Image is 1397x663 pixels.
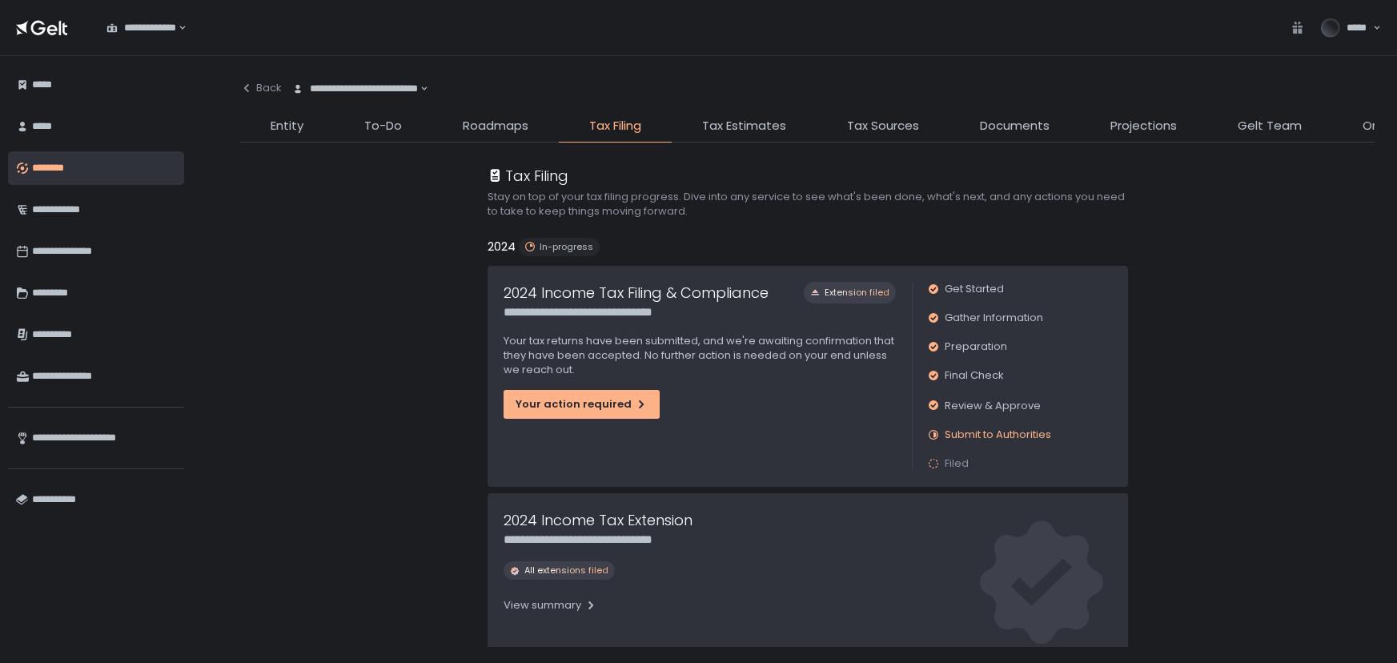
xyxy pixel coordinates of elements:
span: Roadmaps [463,117,528,135]
h2: 2024 [488,238,516,256]
p: Your tax returns have been submitted, and we're awaiting confirmation that they have been accepte... [504,334,896,377]
span: Review & Approve [945,398,1041,413]
div: Tax Filing [488,165,568,187]
span: Get Started [945,282,1004,296]
span: Preparation [945,340,1007,354]
input: Search for option [176,20,177,36]
input: Search for option [418,81,419,97]
button: View summary [504,593,597,618]
h2: Stay on top of your tax filing progress. Dive into any service to see what's been done, what's ne... [488,190,1128,219]
span: Tax Estimates [702,117,786,135]
h1: 2024 Income Tax Extension [504,509,692,531]
span: Submit to Authorities [945,428,1051,442]
span: Filed [945,456,969,471]
button: Your action required [504,390,660,419]
span: All extensions filed [524,565,608,577]
span: Gelt Team [1238,117,1302,135]
span: Projections [1110,117,1177,135]
div: Search for option [282,72,428,106]
span: In-progress [540,241,593,253]
span: Entity [271,117,303,135]
div: Your action required [516,397,648,412]
span: Extension filed [825,287,889,299]
span: Tax Filing [589,117,641,135]
button: Back [240,72,282,104]
span: Tax Sources [847,117,919,135]
span: Final Check [945,368,1004,383]
div: Back [240,81,282,95]
span: Gather Information [945,311,1043,325]
span: To-Do [364,117,402,135]
h1: 2024 Income Tax Filing & Compliance [504,282,769,303]
div: Search for option [96,11,187,45]
span: Documents [980,117,1050,135]
div: View summary [504,598,597,613]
